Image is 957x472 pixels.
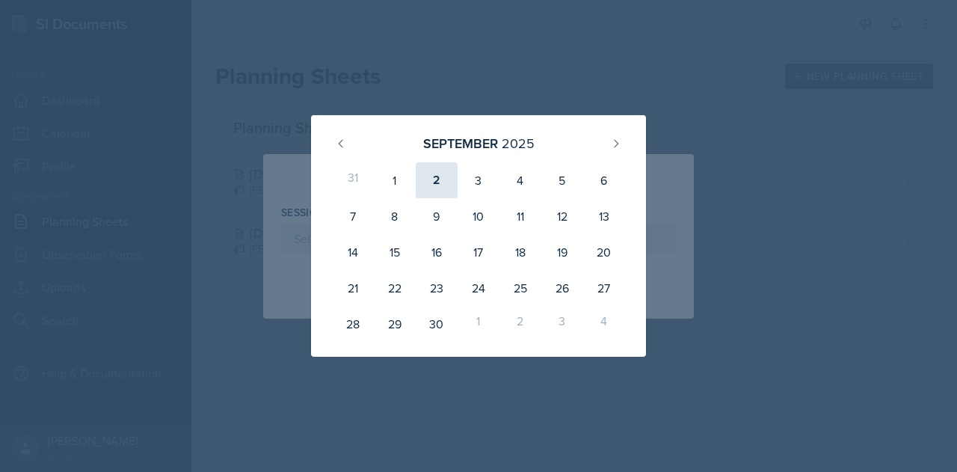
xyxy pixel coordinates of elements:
div: 30 [416,306,458,342]
div: 1 [458,306,499,342]
div: 29 [374,306,416,342]
div: 2 [499,306,541,342]
div: 20 [583,234,625,270]
div: 4 [499,162,541,198]
div: 28 [332,306,374,342]
div: 3 [541,306,583,342]
div: 2025 [502,133,535,153]
div: 24 [458,270,499,306]
div: 27 [583,270,625,306]
div: 7 [332,198,374,234]
div: 22 [374,270,416,306]
div: 13 [583,198,625,234]
div: 18 [499,234,541,270]
div: 15 [374,234,416,270]
div: 16 [416,234,458,270]
div: 9 [416,198,458,234]
div: September [423,133,498,153]
div: 23 [416,270,458,306]
div: 4 [583,306,625,342]
div: 26 [541,270,583,306]
div: 11 [499,198,541,234]
div: 17 [458,234,499,270]
div: 10 [458,198,499,234]
div: 1 [374,162,416,198]
div: 6 [583,162,625,198]
div: 19 [541,234,583,270]
div: 2 [416,162,458,198]
div: 14 [332,234,374,270]
div: 3 [458,162,499,198]
div: 21 [332,270,374,306]
div: 8 [374,198,416,234]
div: 31 [332,162,374,198]
div: 12 [541,198,583,234]
div: 5 [541,162,583,198]
div: 25 [499,270,541,306]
